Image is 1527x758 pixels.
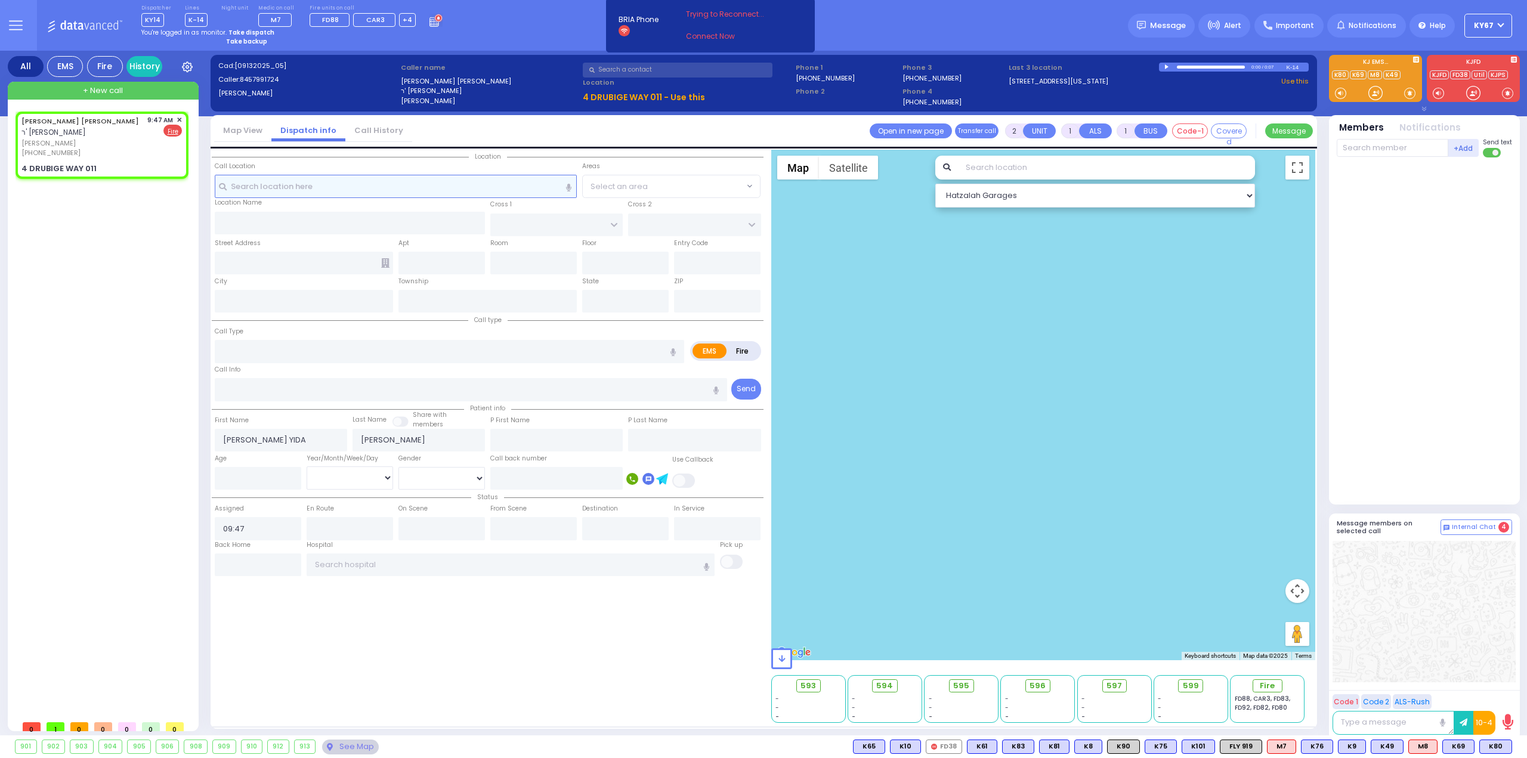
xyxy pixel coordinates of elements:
[271,125,345,136] a: Dispatch info
[353,415,387,425] label: Last Name
[902,63,1005,73] span: Phone 3
[413,420,443,429] span: members
[403,15,412,24] span: +4
[902,97,962,106] label: [PHONE_NUMBER]
[852,703,855,712] span: -
[218,61,397,71] label: Cad:
[1479,740,1512,754] div: K80
[1473,711,1495,735] button: 10-4
[1267,740,1296,754] div: ALS
[1337,139,1448,157] input: Search member
[42,740,65,753] div: 902
[307,454,393,463] div: Year/Month/Week/Day
[1368,70,1382,79] a: M8
[218,88,397,98] label: [PERSON_NAME]
[1350,70,1367,79] a: K69
[958,156,1256,180] input: Search location
[118,722,136,731] span: 0
[401,96,579,106] label: [PERSON_NAME]
[583,78,792,88] label: Location
[929,712,932,721] span: -
[177,115,182,125] span: ✕
[310,5,416,12] label: Fire units on call
[8,56,44,77] div: All
[870,123,952,138] a: Open in new page
[141,28,227,37] span: You're logged in as monitor.
[796,86,898,97] span: Phone 2
[1286,63,1309,72] div: K-14
[1450,70,1470,79] a: FD38
[1442,740,1475,754] div: BLS
[1393,694,1432,709] button: ALS-Rush
[1267,740,1296,754] div: M7
[1443,525,1449,531] img: comment-alt.png
[953,680,969,692] span: 595
[1264,60,1275,74] div: 0:07
[852,694,855,703] span: -
[1301,740,1333,754] div: BLS
[214,125,271,136] a: Map View
[1039,740,1069,754] div: BLS
[1182,740,1215,754] div: K101
[1483,138,1512,147] span: Send text
[70,722,88,731] span: 0
[464,404,511,413] span: Patient info
[929,694,932,703] span: -
[1488,70,1508,79] a: KJPS
[21,163,97,175] div: 4 DRUBIGE WAY 011
[218,75,397,85] label: Caller:
[471,493,504,502] span: Status
[1408,740,1438,754] div: ALS KJ
[1329,59,1422,67] label: KJ EMS...
[582,239,596,248] label: Floor
[800,680,816,692] span: 593
[890,740,921,754] div: BLS
[295,740,316,753] div: 913
[142,722,160,731] span: 0
[774,645,814,660] a: Open this area in Google Maps (opens a new window)
[1333,694,1359,709] button: Code 1
[819,156,878,180] button: Show satellite imagery
[1145,740,1177,754] div: BLS
[469,152,507,161] span: Location
[1135,123,1167,138] button: BUS
[1002,740,1034,754] div: BLS
[929,703,932,712] span: -
[1145,740,1177,754] div: K75
[1441,519,1512,535] button: Internal Chat 4
[398,239,409,248] label: Apt
[226,37,267,46] strong: Take backup
[1260,680,1275,692] span: Fire
[258,5,296,12] label: Medic on call
[221,5,248,12] label: Night unit
[582,162,600,171] label: Areas
[215,175,577,197] input: Search location here
[1137,21,1146,30] img: message.svg
[1408,740,1438,754] div: M8
[1265,123,1313,138] button: Message
[1081,712,1085,721] span: -
[70,740,93,753] div: 903
[215,504,244,513] label: Assigned
[1430,20,1446,31] span: Help
[1039,740,1069,754] div: K81
[955,123,999,138] button: Transfer call
[591,181,648,193] span: Select an area
[141,13,164,27] span: KY14
[926,740,962,754] div: FD38
[215,239,261,248] label: Street Address
[1030,680,1046,692] span: 596
[674,239,708,248] label: Entry Code
[16,740,36,753] div: 901
[720,540,743,550] label: Pick up
[1498,522,1509,533] span: 4
[1211,123,1247,138] button: Covered
[796,73,855,82] label: [PHONE_NUMBER]
[307,553,715,576] input: Search hospital
[777,156,819,180] button: Show street map
[401,63,579,73] label: Caller name
[23,722,41,731] span: 0
[1285,156,1309,180] button: Toggle fullscreen view
[1285,622,1309,646] button: Drag Pegman onto the map to open Street View
[1427,59,1520,67] label: KJFD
